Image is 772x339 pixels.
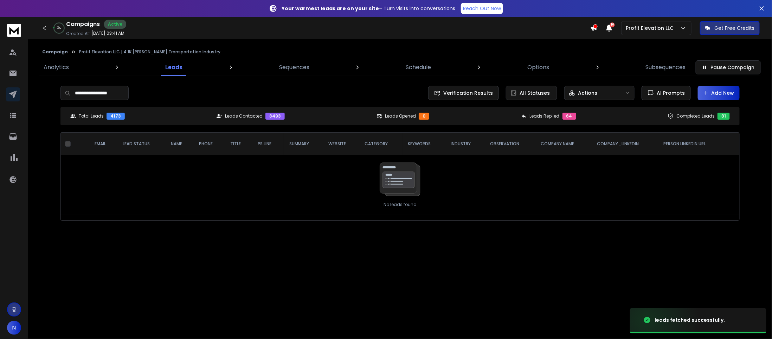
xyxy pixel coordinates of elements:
[718,113,730,120] div: 31
[57,26,61,30] p: 3 %
[89,133,117,155] th: EMAIL
[646,63,686,72] p: Subsequences
[275,59,314,76] a: Sequences
[282,5,455,12] p: – Turn visits into conversations
[401,59,435,76] a: Schedule
[323,133,359,155] th: website
[7,321,21,335] button: N
[463,5,501,12] p: Reach Out Now
[403,133,445,155] th: Keywords
[79,113,104,119] p: Total Leads
[279,63,309,72] p: Sequences
[385,113,416,119] p: Leads Opened
[676,113,715,119] p: Completed Leads
[440,89,493,97] span: Verification Results
[225,133,252,155] th: title
[698,86,740,100] button: Add New
[419,113,429,120] div: 0
[626,25,676,32] p: Profit Elevation LLC
[107,113,125,120] div: 4173
[715,25,755,32] p: Get Free Credits
[562,113,576,120] div: 64
[484,133,535,155] th: Observation
[39,59,73,76] a: Analytics
[654,89,685,97] span: AI Prompts
[265,113,285,120] div: 3493
[252,133,284,155] th: Ps Line
[428,86,499,100] button: Verification Results
[528,63,549,72] p: Options
[42,49,68,55] button: Campaign
[104,20,126,29] div: Active
[79,49,220,55] p: Profit Elevation LLC | 4.1K [PERSON_NAME] Transportation Industry
[700,21,760,35] button: Get Free Credits
[445,133,484,155] th: industry
[165,63,182,72] p: Leads
[578,89,597,97] p: Actions
[461,3,503,14] a: Reach Out Now
[282,5,379,12] strong: Your warmest leads are on your site
[117,133,165,155] th: LEAD STATUS
[406,63,431,72] p: Schedule
[610,22,615,27] span: 10
[66,31,90,36] p: Created At:
[7,24,21,37] img: logo
[193,133,225,155] th: Phone
[284,133,323,155] th: Summary
[530,113,560,119] p: Leads Replied
[520,89,550,97] p: All Statuses
[655,317,725,324] div: leads fetched successfully.
[535,133,592,155] th: Company Name
[384,202,417,207] p: No leads found
[66,20,100,28] h1: Campaigns
[642,59,690,76] a: Subsequences
[642,86,691,100] button: AI Prompts
[359,133,403,155] th: Category
[91,31,124,36] p: [DATE] 03:41 AM
[523,59,554,76] a: Options
[591,133,658,155] th: company_linkedin
[658,133,725,155] th: Person Linkedin Url
[225,113,263,119] p: Leads Contacted
[696,60,761,74] button: Pause Campaign
[165,133,193,155] th: NAME
[161,59,187,76] a: Leads
[44,63,69,72] p: Analytics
